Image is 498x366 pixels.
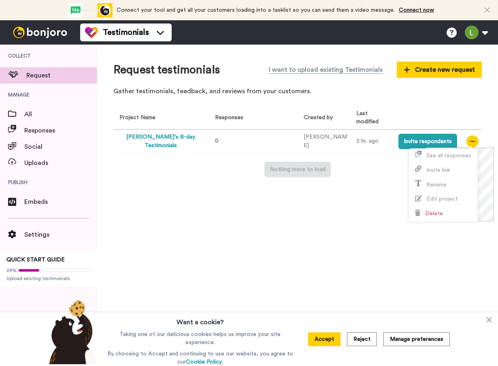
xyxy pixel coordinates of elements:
span: QUICK START GUIDE [6,257,65,263]
h3: Want a cookie? [177,312,224,327]
th: Last modified [350,107,392,129]
button: I want to upload existing Testimonials [263,61,389,79]
span: Uploads [24,158,97,168]
p: Gather testimonials, feedback, and reviews from your customers. [113,87,482,96]
span: Invite link [426,167,450,173]
span: Social [24,142,97,152]
span: Responses [212,115,243,120]
img: bj-logo-header-white.svg [10,27,70,38]
span: Request [26,71,97,80]
p: By choosing to Accept and continuing to use our website, you agree to our . [105,350,295,366]
span: I want to upload existing Testimonials [269,65,383,75]
span: Testimonials [103,27,149,38]
span: 28% [6,267,17,274]
span: All [24,109,97,119]
td: 2 hr. ago [350,129,392,153]
button: Manage preferences [383,332,450,346]
th: Created by [298,107,350,129]
span: Upload existing testimonials [6,275,91,282]
td: [PERSON_NAME] [298,129,350,153]
span: Rename [426,182,447,188]
div: animation [68,3,113,17]
span: Responses [24,126,97,135]
span: Settings [24,230,97,240]
img: bear-with-cookie.png [42,300,102,364]
button: Nothing more to load [264,162,331,177]
button: Invite respondents [398,134,457,149]
span: See all responses [426,153,471,158]
span: Connect your tool and get all your customers loading into a tasklist so you can send them a video... [117,7,395,13]
span: Embeds [24,197,97,207]
span: 0 [215,138,219,144]
p: Taking one of our delicious cookies helps us improve your site experience. [105,330,295,347]
img: tm-color.svg [85,26,98,39]
button: Reject [347,332,377,346]
th: Project Name [113,107,206,129]
span: Create new request [404,65,475,75]
button: [PERSON_NAME]'s B-day Testimonials [119,133,202,150]
a: Connect now [399,7,434,13]
span: Delete [425,211,443,216]
a: Cookie Policy [186,359,222,365]
button: Create new request [397,62,482,78]
span: Edit project [427,196,458,202]
h1: Request testimonials [113,64,220,76]
button: Accept [308,332,341,346]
